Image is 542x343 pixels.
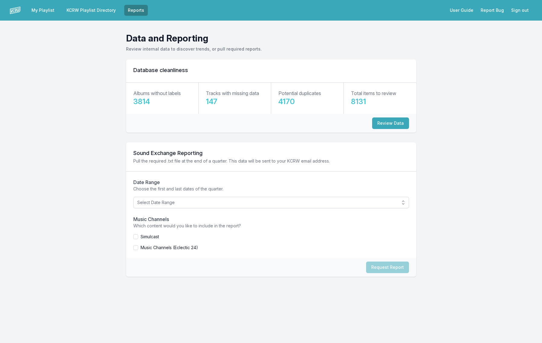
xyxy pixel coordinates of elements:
[206,97,217,106] big: 147
[126,33,416,44] h1: Data and Reporting
[124,5,148,16] a: Reports
[278,90,321,97] p: Potential duplicates
[133,67,409,74] h2: Database cleanliness
[508,5,532,16] button: Sign out
[141,234,159,240] label: Simulcast
[133,179,409,186] h2: Date Range
[133,97,150,106] big: 3814
[141,245,198,251] label: Music Channels (Eclectic 24)
[133,90,181,97] p: Albums without labels
[133,223,409,229] p: Which content would you like to include in the report?
[278,97,295,106] big: 4170
[63,5,119,16] a: KCRW Playlist Directory
[133,150,409,157] h2: Sound Exchange Reporting
[446,5,477,16] a: User Guide
[133,158,409,164] p: Pull the required .txt file at the end of a quarter. This data will be sent to your KCRW email ad...
[206,90,259,97] p: Tracks with missing data
[133,186,409,192] p: Choose the first and last dates of the quarter.
[351,97,366,106] big: 8131
[137,200,397,206] span: Select Date Range
[366,262,409,273] button: Request Report
[10,5,21,16] img: logo-white-87cec1fa9cbef997252546196dc51331.png
[133,216,409,223] h2: Music Channels
[133,197,409,208] button: Select Date Range
[351,90,396,97] p: Total items to review
[126,46,416,52] p: Review internal data to discover trends, or pull required reports.
[372,117,409,129] button: Review Data
[477,5,508,16] a: Report Bug
[28,5,58,16] a: My Playlist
